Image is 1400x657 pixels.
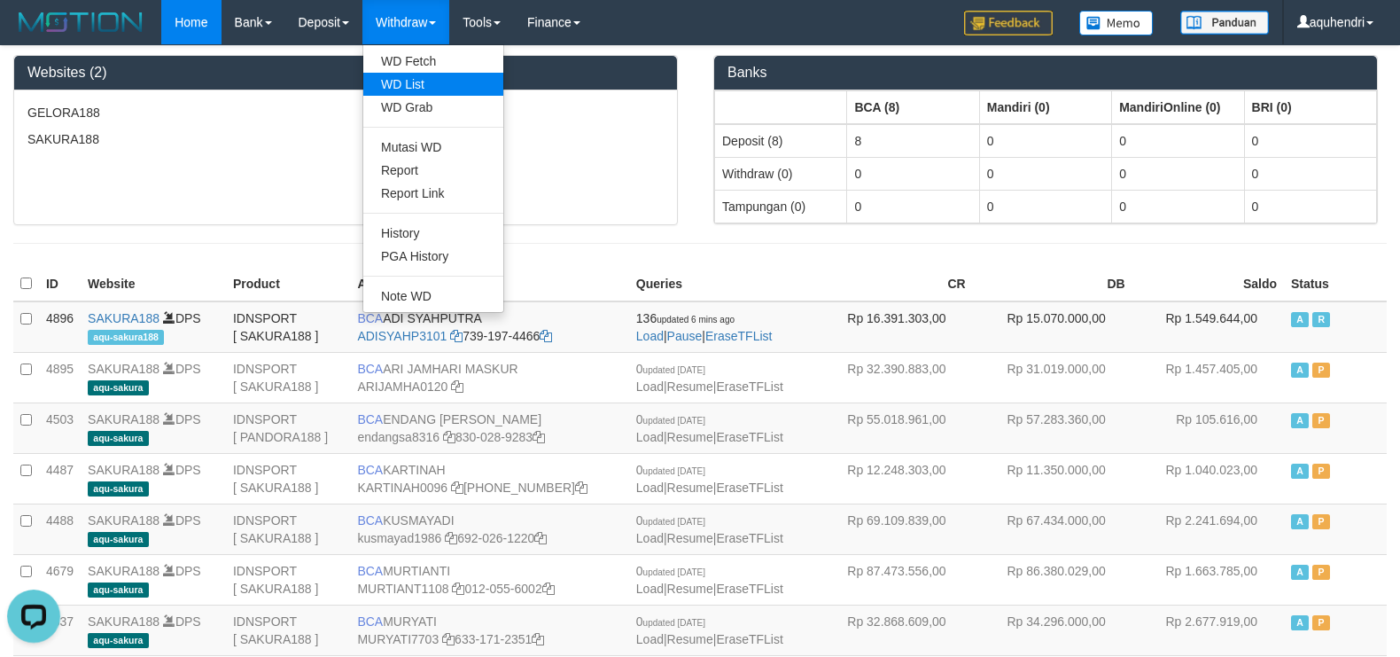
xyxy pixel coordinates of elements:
[636,379,664,394] a: Load
[88,362,159,376] a: SAKURA188
[1291,565,1309,580] span: Active
[443,430,455,444] a: Copy endangsa8316 to clipboard
[657,315,735,325] span: updated 6 mins ago
[636,311,735,325] span: 136
[363,73,503,96] a: WD List
[973,554,1132,605] td: Rp 86.380.029,00
[973,403,1132,453] td: Rp 57.283.360,00
[1291,413,1309,428] span: Active
[973,504,1132,554] td: Rp 67.434.000,00
[88,614,159,629] a: SAKURA188
[363,50,503,73] a: WD Fetch
[451,379,463,394] a: Copy ARIJAMHA0120 to clipboard
[39,301,81,353] td: 4896
[629,267,813,301] th: Queries
[1112,124,1244,158] td: 0
[636,614,783,646] span: | |
[667,379,713,394] a: Resume
[88,463,159,477] a: SAKURA188
[716,582,782,596] a: EraseTFList
[363,182,503,205] a: Report Link
[715,124,847,158] td: Deposit (8)
[7,7,60,60] button: Open LiveChat chat widget
[979,124,1111,158] td: 0
[643,517,705,527] span: updated [DATE]
[39,352,81,403] td: 4895
[813,554,973,605] td: Rp 87.473.556,00
[715,90,847,124] th: Group: activate to sort column ascending
[450,329,463,343] a: Copy ADISYAHP3101 to clipboard
[357,513,383,528] span: BCA
[716,379,782,394] a: EraseTFList
[667,430,713,444] a: Resume
[540,329,552,343] a: Copy 7391974466 to clipboard
[643,618,705,628] span: updated [DATE]
[357,412,383,426] span: BCA
[81,453,226,504] td: DPS
[636,632,664,646] a: Load
[226,403,350,453] td: IDNSPORT [ PANDORA188 ]
[88,564,159,578] a: SAKURA188
[813,267,973,301] th: CR
[847,157,979,190] td: 0
[88,583,149,598] span: aqu-sakura
[534,531,547,545] a: Copy 6920261220 to clipboard
[27,104,664,121] p: GELORA188
[88,431,149,446] span: aqu-sakura
[350,267,628,301] th: Account
[973,352,1132,403] td: Rp 31.019.000,00
[88,380,149,395] span: aqu-sakura
[1112,190,1244,223] td: 0
[1291,312,1309,327] span: Active
[226,554,350,605] td: IDNSPORT [ SAKURA188 ]
[81,605,226,655] td: DPS
[1312,464,1330,479] span: Paused
[357,463,383,477] span: BCA
[1284,267,1387,301] th: Status
[357,379,447,394] a: ARIJAMHA0120
[1132,453,1284,504] td: Rp 1.040.023,00
[226,352,350,403] td: IDNSPORT [ SAKURA188 ]
[636,531,664,545] a: Load
[847,90,979,124] th: Group: activate to sort column ascending
[1132,403,1284,453] td: Rp 105.616,00
[1312,312,1330,327] span: Running
[705,329,772,343] a: EraseTFList
[357,362,383,376] span: BCA
[636,412,783,444] span: | |
[1312,413,1330,428] span: Paused
[88,513,159,528] a: SAKURA188
[452,582,464,596] a: Copy MURTIANT1108 to clipboard
[643,466,705,476] span: updated [DATE]
[350,352,628,403] td: ARI JAMHARI MASKUR
[88,330,164,345] span: aqu-sakura188
[363,159,503,182] a: Report
[81,267,226,301] th: Website
[667,632,713,646] a: Resume
[81,352,226,403] td: DPS
[636,564,705,578] span: 0
[226,605,350,655] td: IDNSPORT [ SAKURA188 ]
[226,267,350,301] th: Product
[363,245,503,268] a: PGA History
[451,481,463,495] a: Copy KARTINAH0096 to clipboard
[667,329,703,343] a: Pause
[1312,565,1330,580] span: Paused
[81,403,226,453] td: DPS
[350,403,628,453] td: ENDANG [PERSON_NAME] 830-028-9283
[1244,90,1376,124] th: Group: activate to sort column ascending
[1132,352,1284,403] td: Rp 1.457.405,00
[813,504,973,554] td: Rp 69.109.839,00
[350,301,628,353] td: ADI SYAHPUTRA 739-197-4466
[1180,11,1269,35] img: panduan.png
[363,136,503,159] a: Mutasi WD
[575,481,587,495] a: Copy 5885247854 to clipboard
[716,481,782,495] a: EraseTFList
[813,352,973,403] td: Rp 32.390.883,00
[357,329,447,343] a: ADISYAHP3101
[979,190,1111,223] td: 0
[813,301,973,353] td: Rp 16.391.303,00
[1244,157,1376,190] td: 0
[847,190,979,223] td: 0
[363,285,503,308] a: Note WD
